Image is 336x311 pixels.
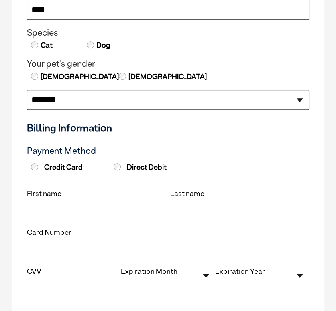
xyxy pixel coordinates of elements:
[27,228,71,236] label: Card Number
[121,267,177,275] label: Expiration Month
[27,267,41,275] label: CVV
[27,28,309,38] legend: Species
[29,163,110,172] label: Credit Card
[128,71,207,82] label: [DEMOGRAPHIC_DATA]
[27,146,309,156] h3: Payment Method
[170,189,204,198] label: Last name
[40,71,119,82] label: [DEMOGRAPHIC_DATA]
[96,40,110,50] label: Dog
[31,163,38,170] input: Credit Card
[114,163,121,170] input: Direct Debit
[215,267,265,275] label: Expiration Year
[27,59,309,69] legend: Your pet's gender
[27,189,61,198] label: First name
[27,122,309,134] h3: Billing Information
[40,40,53,50] label: Cat
[112,163,192,172] label: Direct Debit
